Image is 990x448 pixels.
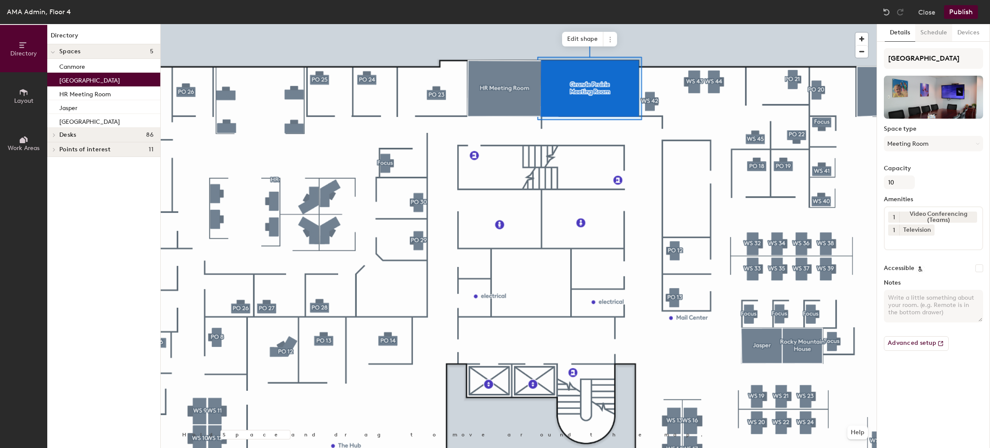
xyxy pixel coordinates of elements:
span: 1 [893,213,895,222]
span: 5 [150,48,153,55]
img: Undo [882,8,891,16]
button: Help [847,426,868,439]
p: Jasper [59,102,77,112]
label: Space type [884,126,983,132]
div: Television [899,224,935,236]
p: HR Meeting Room [59,88,111,98]
label: Notes [884,279,983,286]
button: Advanced setup [884,336,949,351]
label: Capacity [884,165,983,172]
label: Amenities [884,196,983,203]
button: Publish [944,5,978,19]
button: 1 [888,212,899,223]
label: Accessible [884,265,914,272]
img: The space named Grande Prairie Meeting Room [884,76,983,119]
button: 1 [888,224,899,236]
h1: Directory [47,31,160,44]
button: Details [885,24,915,42]
span: Edit shape [562,32,603,46]
img: Redo [896,8,904,16]
span: 86 [146,132,153,138]
p: [GEOGRAPHIC_DATA] [59,116,120,126]
span: 1 [893,226,895,235]
button: Meeting Room [884,136,983,151]
span: Layout [14,97,34,104]
button: Schedule [915,24,952,42]
span: Desks [59,132,76,138]
span: 11 [149,146,153,153]
span: Points of interest [59,146,110,153]
span: Work Areas [8,144,40,152]
span: Spaces [59,48,81,55]
div: AMA Admin, Floor 4 [7,6,71,17]
div: Video Conferencing (Teams) [899,212,977,223]
span: Directory [10,50,37,57]
p: Canmore [59,61,85,71]
p: [GEOGRAPHIC_DATA] [59,74,120,84]
button: Close [918,5,935,19]
button: Devices [952,24,984,42]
